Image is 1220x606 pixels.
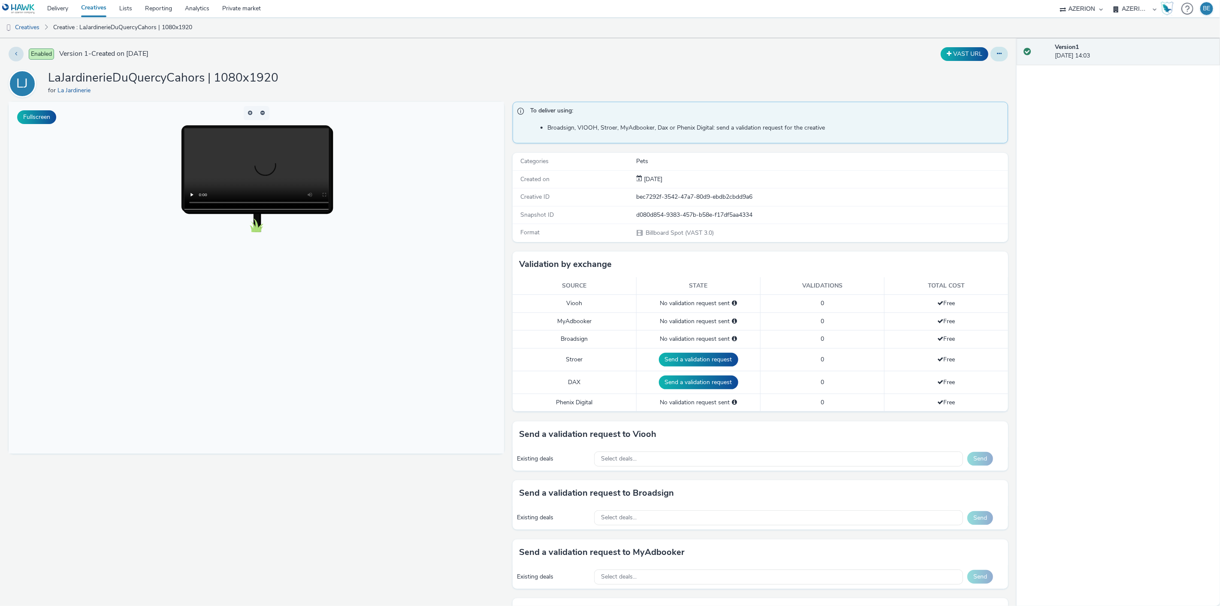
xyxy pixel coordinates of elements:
span: Select deals... [601,455,637,463]
div: Creation 06 October 2025, 14:03 [643,175,663,184]
div: BE [1203,2,1211,15]
span: Version 1 - Created on [DATE] [59,49,148,59]
h3: Send a validation request to MyAdbooker [519,546,685,559]
div: Please select a deal below and click on Send to send a validation request to Viooh. [732,299,737,308]
div: Pets [637,157,1008,166]
span: [DATE] [643,175,663,183]
span: 0 [821,398,824,406]
div: d080d854-9383-457b-b58e-f17df5aa4334 [637,211,1008,219]
h3: Send a validation request to Viooh [519,428,656,441]
div: Please select a deal below and click on Send to send a validation request to MyAdbooker. [732,317,737,326]
span: Format [520,228,540,236]
div: No validation request sent [641,335,756,343]
span: 0 [821,335,824,343]
h3: Send a validation request to Broadsign [519,487,674,500]
td: Stroer [513,348,637,371]
span: Select deals... [601,514,637,521]
div: Existing deals [517,573,590,581]
div: LJ [17,72,28,96]
h3: Validation by exchange [519,258,612,271]
span: Enabled [29,48,54,60]
strong: Version 1 [1055,43,1079,51]
td: DAX [513,371,637,394]
span: Snapshot ID [520,211,554,219]
button: Send a validation request [659,353,738,367]
td: Broadsign [513,330,637,348]
span: Select deals... [601,573,637,581]
div: No validation request sent [641,398,756,407]
img: undefined Logo [2,3,35,14]
div: Please select a deal below and click on Send to send a validation request to Broadsign. [732,335,737,343]
span: 0 [821,317,824,325]
li: Broadsign, VIOOH, Stroer, MyAdbooker, Dax or Phenix Digital: send a validation request for the cr... [547,124,1003,132]
div: Duplicate the creative as a VAST URL [939,47,990,61]
th: Validations [761,277,885,295]
a: La Jardinerie [57,86,94,94]
span: for [48,86,57,94]
div: Please select a deal below and click on Send to send a validation request to Phenix Digital. [732,398,737,407]
td: MyAdbooker [513,312,637,330]
span: To deliver using: [530,106,999,118]
span: Free [937,378,955,386]
th: Source [513,277,637,295]
span: Billboard Spot (VAST 3.0) [645,229,714,237]
span: 0 [821,299,824,307]
div: Existing deals [517,513,590,522]
button: Send [967,511,993,525]
img: Hawk Academy [1161,2,1174,15]
div: Existing deals [517,454,590,463]
span: Free [937,317,955,325]
td: Viooh [513,295,637,312]
span: Free [937,299,955,307]
div: No validation request sent [641,317,756,326]
span: Categories [520,157,549,165]
button: Send a validation request [659,376,738,389]
div: [DATE] 14:03 [1055,43,1213,61]
span: 0 [821,378,824,386]
span: 0 [821,355,824,364]
th: Total cost [884,277,1008,295]
div: bec7292f-3542-47a7-80d9-ebdb2cbdd9a6 [637,193,1008,201]
h1: LaJardinerieDuQuercyCahors | 1080x1920 [48,70,278,86]
span: Free [937,398,955,406]
div: No validation request sent [641,299,756,308]
a: Hawk Academy [1161,2,1177,15]
span: Creative ID [520,193,550,201]
span: Free [937,355,955,364]
a: LJ [9,79,39,88]
img: dooh [4,24,13,32]
span: Free [937,335,955,343]
a: Creative : LaJardinerieDuQuercyCahors | 1080x1920 [49,17,196,38]
button: Send [967,570,993,584]
span: Created on [520,175,550,183]
th: State [637,277,761,295]
button: Fullscreen [17,110,56,124]
button: VAST URL [941,47,988,61]
td: Phenix Digital [513,394,637,411]
button: Send [967,452,993,466]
